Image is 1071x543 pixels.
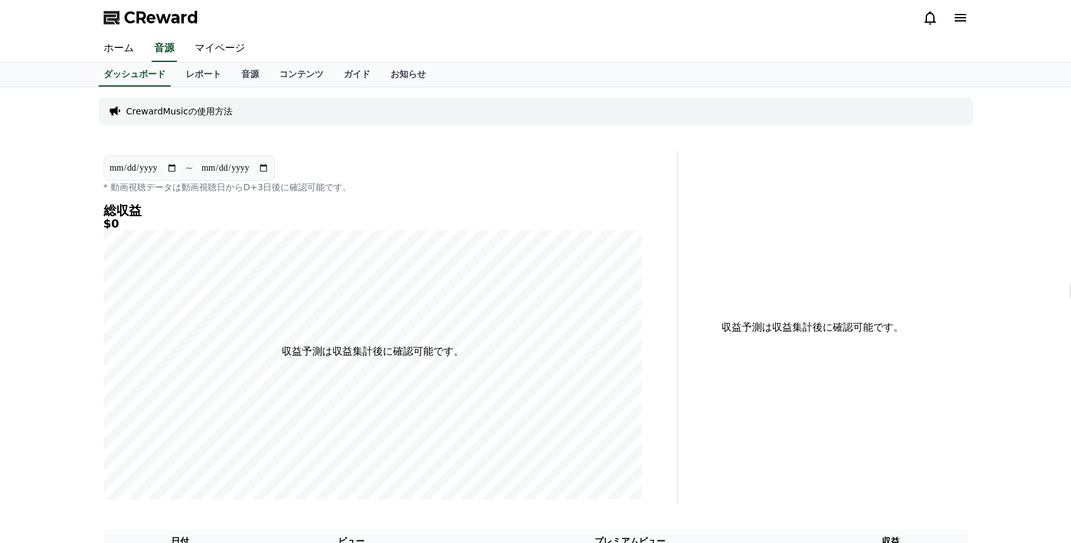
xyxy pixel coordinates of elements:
a: CReward [104,8,198,28]
a: マイページ [185,35,255,62]
span: CReward [124,8,198,28]
p: ~ [185,161,193,176]
p: 収益予測は収益集計後に確認可能です。 [688,320,938,335]
a: 音源 [152,35,177,62]
a: 音源 [231,63,269,87]
a: CrewardMusicの使用方法 [126,105,233,118]
a: ガイド [334,63,380,87]
a: お知らせ [380,63,436,87]
a: ダッシュボード [99,63,171,87]
p: 収益予測は収益集計後に確認可能です。 [282,344,464,359]
a: コンテンツ [269,63,334,87]
h5: $0 [104,217,642,230]
p: * 動画視聴データは動画視聴日からD+3日後に確認可能です。 [104,181,642,193]
h4: 総収益 [104,204,642,217]
a: レポート [176,63,231,87]
a: ホーム [94,35,144,62]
